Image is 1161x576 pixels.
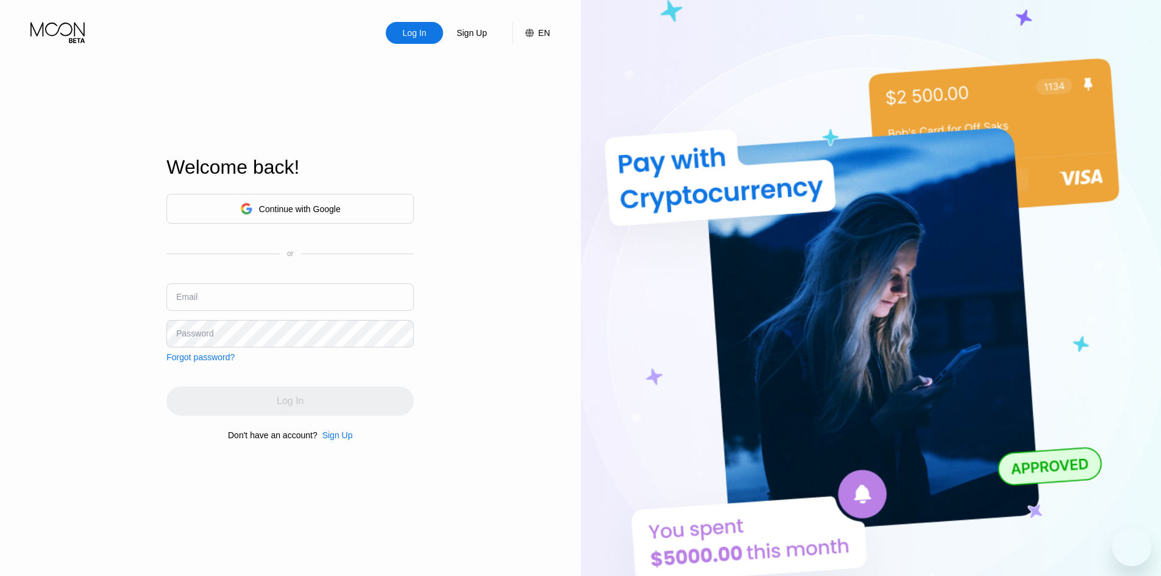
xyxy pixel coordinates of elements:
[166,156,414,179] div: Welcome back!
[287,249,294,258] div: or
[318,430,353,440] div: Sign Up
[176,292,197,302] div: Email
[166,194,414,224] div: Continue with Google
[455,27,488,39] div: Sign Up
[1112,527,1151,566] iframe: Knapp för att öppna meddelandefönstret
[386,22,443,44] div: Log In
[166,352,235,362] div: Forgot password?
[443,22,500,44] div: Sign Up
[538,28,550,38] div: EN
[176,329,213,338] div: Password
[402,27,428,39] div: Log In
[322,430,353,440] div: Sign Up
[259,204,341,214] div: Continue with Google
[513,22,550,44] div: EN
[228,430,318,440] div: Don't have an account?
